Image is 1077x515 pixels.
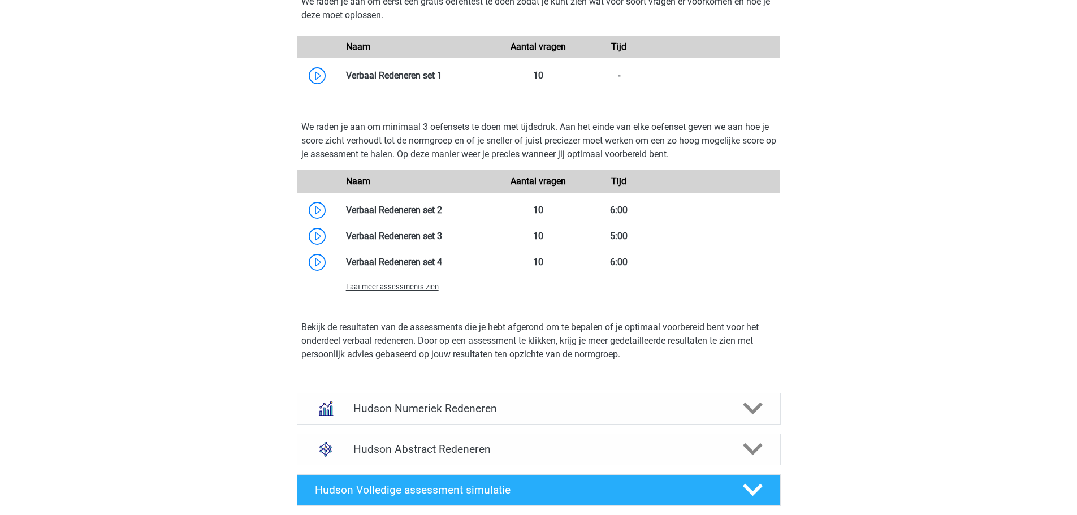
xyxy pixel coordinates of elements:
h4: Hudson Abstract Redeneren [353,443,724,456]
h4: Hudson Numeriek Redeneren [353,402,724,415]
div: Verbaal Redeneren set 3 [338,230,499,243]
div: Aantal vragen [498,175,578,188]
a: Hudson Volledige assessment simulatie [292,474,785,506]
div: Verbaal Redeneren set 2 [338,204,499,217]
div: Tijd [579,175,659,188]
a: numeriek redeneren Hudson Numeriek Redeneren [292,393,785,425]
div: Aantal vragen [498,40,578,54]
h4: Hudson Volledige assessment simulatie [315,483,724,496]
div: Verbaal Redeneren set 4 [338,256,499,269]
span: Laat meer assessments zien [346,283,439,291]
div: Naam [338,175,499,188]
img: numeriek redeneren [311,393,340,423]
a: abstract redeneren Hudson Abstract Redeneren [292,434,785,465]
p: We raden je aan om minimaal 3 oefensets te doen met tijdsdruk. Aan het einde van elke oefenset ge... [301,120,776,161]
div: Verbaal Redeneren set 1 [338,69,499,83]
p: Bekijk de resultaten van de assessments die je hebt afgerond om te bepalen of je optimaal voorber... [301,321,776,361]
div: Naam [338,40,499,54]
img: abstract redeneren [311,434,340,464]
div: Tijd [579,40,659,54]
